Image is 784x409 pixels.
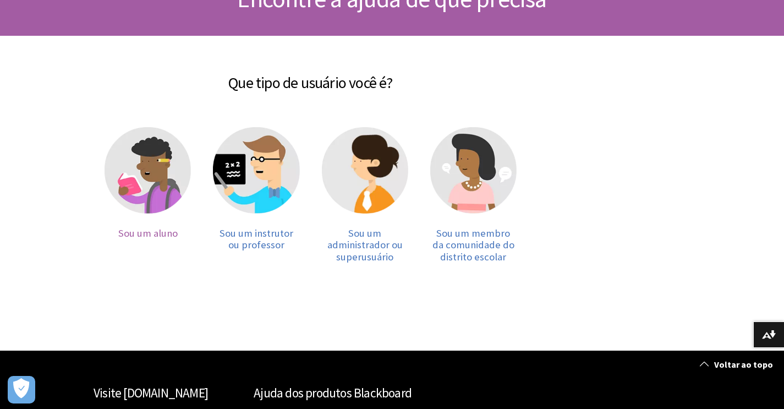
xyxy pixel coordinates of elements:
img: Membro da comunidade [430,127,517,214]
h2: Que tipo de usuário você é? [94,58,528,94]
a: Membro da comunidade Sou um membro da comunidade do distrito escolar [430,127,517,263]
span: Sou um membro da comunidade do distrito escolar [432,227,514,263]
a: Aluno Sou um aluno [105,127,191,263]
span: Sou um aluno [118,227,178,239]
a: Visite [DOMAIN_NAME] [94,385,208,401]
img: Aluno [105,127,191,214]
img: Administrador [322,127,408,214]
span: Sou um instrutor ou professor [220,227,293,252]
a: Voltar ao topo [692,355,784,375]
a: Administrador Sou um administrador ou superusuário [322,127,408,263]
img: Instrutor [213,127,299,214]
a: Instrutor Sou um instrutor ou professor [213,127,299,263]
span: Sou um administrador ou superusuário [327,227,403,263]
button: Abrir preferências [8,376,35,403]
h2: Ajuda dos produtos Blackboard [254,384,530,403]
